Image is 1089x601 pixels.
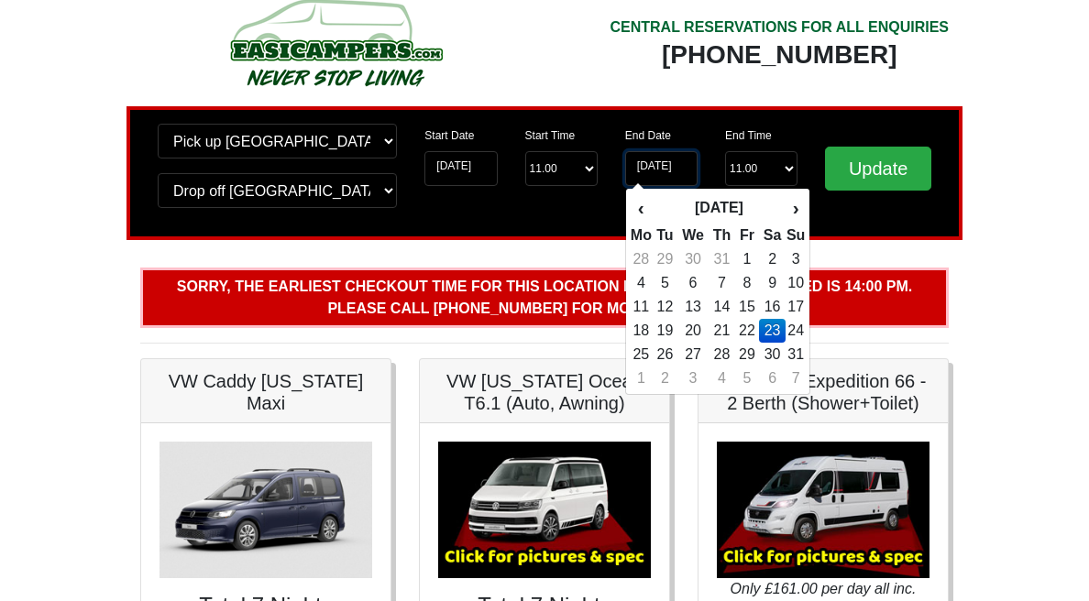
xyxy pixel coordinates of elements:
th: Fr [735,224,760,247]
th: [DATE] [653,192,786,224]
h5: VW Caddy [US_STATE] Maxi [159,370,372,414]
td: 3 [786,247,806,271]
label: Start Date [424,127,474,144]
td: 1 [630,366,653,390]
div: CENTRAL RESERVATIONS FOR ALL ENQUIRIES [610,16,949,38]
td: 26 [653,343,677,366]
td: 28 [630,247,653,271]
td: 1 [735,247,760,271]
label: End Date [625,127,671,144]
th: ‹ [630,192,653,224]
td: 29 [735,343,760,366]
td: 8 [735,271,760,295]
td: 2 [653,366,677,390]
th: Tu [653,224,677,247]
td: 4 [630,271,653,295]
td: 14 [709,295,735,319]
img: Auto-Trail Expedition 66 - 2 Berth (Shower+Toilet) [717,442,929,578]
td: 17 [786,295,806,319]
i: Only £161.00 per day all inc. [731,581,917,596]
td: 25 [630,343,653,366]
h5: Auto-Trail Expedition 66 - 2 Berth (Shower+Toilet) [717,370,929,414]
label: End Time [725,127,772,144]
td: 7 [786,366,806,390]
input: Start Date [424,151,497,186]
td: 12 [653,295,677,319]
td: 31 [709,247,735,271]
td: 30 [759,343,786,366]
th: Sa [759,224,786,247]
img: VW California Ocean T6.1 (Auto, Awning) [438,442,651,578]
input: Update [825,147,931,191]
label: Start Time [525,127,576,144]
td: 22 [735,319,760,343]
td: 23 [759,319,786,343]
td: 31 [786,343,806,366]
td: 27 [677,343,709,366]
td: 11 [630,295,653,319]
td: 3 [677,366,709,390]
td: 7 [709,271,735,295]
td: 18 [630,319,653,343]
th: › [786,192,806,224]
th: Mo [630,224,653,247]
td: 9 [759,271,786,295]
td: 20 [677,319,709,343]
td: 24 [786,319,806,343]
td: 13 [677,295,709,319]
td: 5 [735,366,760,390]
td: 19 [653,319,677,343]
th: We [677,224,709,247]
h5: VW [US_STATE] Ocean T6.1 (Auto, Awning) [438,370,651,414]
th: Th [709,224,735,247]
td: 6 [677,271,709,295]
div: [PHONE_NUMBER] [610,38,949,71]
td: 2 [759,247,786,271]
td: 16 [759,295,786,319]
td: 6 [759,366,786,390]
td: 5 [653,271,677,295]
td: 15 [735,295,760,319]
td: 29 [653,247,677,271]
th: Su [786,224,806,247]
td: 28 [709,343,735,366]
td: 10 [786,271,806,295]
td: 21 [709,319,735,343]
input: Return Date [625,151,698,186]
td: 30 [677,247,709,271]
img: VW Caddy California Maxi [159,442,372,578]
td: 4 [709,366,735,390]
b: Sorry, the earliest checkout time for this location for the dates selected is 14:00 pm. Please ca... [177,279,912,316]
